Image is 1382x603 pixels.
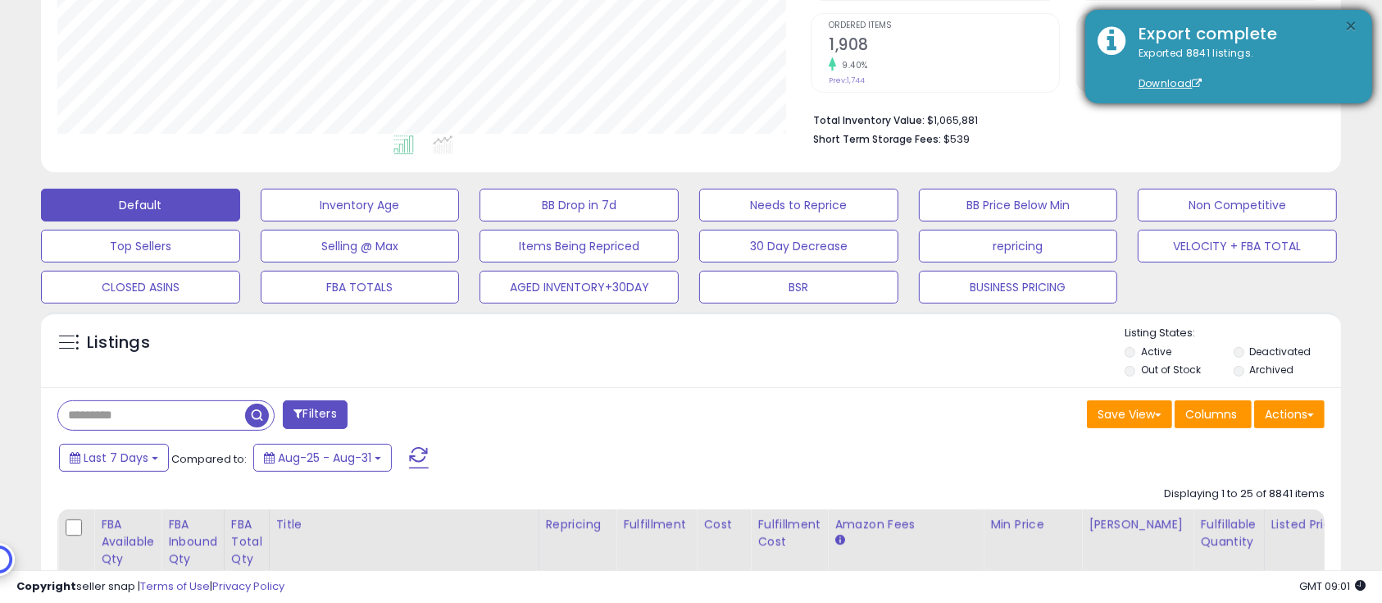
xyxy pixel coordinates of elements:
div: FBA inbound Qty [168,516,217,568]
div: Repricing [546,516,610,533]
small: 9.40% [836,59,868,71]
button: BB Drop in 7d [480,189,679,222]
button: BUSINESS PRICING [919,271,1118,304]
button: Last 7 Days [59,444,169,472]
button: Selling @ Max [261,230,460,263]
label: Out of Stock [1141,363,1201,377]
button: VELOCITY + FBA TOTAL [1138,230,1337,263]
a: Privacy Policy [212,578,284,594]
span: Aug-25 - Aug-31 [278,450,371,466]
button: FBA TOTALS [261,271,460,304]
div: Export complete [1126,22,1360,46]
div: seller snap | | [16,579,284,595]
h5: Listings [87,331,150,354]
div: Exported 8841 listings. [1126,46,1360,92]
button: Non Competitive [1138,189,1337,222]
div: Title [276,516,532,533]
button: Aug-25 - Aug-31 [253,444,392,472]
div: FBA Total Qty [231,516,262,568]
div: Fulfillment Cost [757,516,821,550]
span: 2025-09-8 09:01 GMT [1299,578,1366,594]
div: [PERSON_NAME] [1089,516,1186,533]
h2: 1,908 [829,35,1058,57]
button: repricing [919,230,1118,263]
button: BB Price Below Min [919,189,1118,222]
span: Columns [1185,406,1237,423]
button: × [1345,16,1358,37]
button: CLOSED ASINS [41,271,240,304]
strong: Copyright [16,578,76,594]
label: Archived [1249,363,1293,377]
button: Filters [283,400,347,429]
button: Default [41,189,240,222]
small: Prev: 1,744 [829,75,865,85]
span: Compared to: [171,451,247,467]
div: Cost [703,516,743,533]
div: FBA Available Qty [101,516,154,568]
button: Inventory Age [261,189,460,222]
span: Last 7 Days [84,450,148,466]
button: Needs to Reprice [699,189,898,222]
b: Short Term Storage Fees: [813,132,941,146]
small: Amazon Fees. [834,533,844,548]
div: Amazon Fees [834,516,976,533]
label: Active [1141,345,1171,359]
button: AGED INVENTORY+30DAY [480,271,679,304]
a: Download [1139,76,1202,90]
button: Actions [1254,400,1325,428]
button: Top Sellers [41,230,240,263]
button: Items Being Repriced [480,230,679,263]
div: Fulfillable Quantity [1200,516,1257,550]
button: Columns [1175,400,1252,428]
button: Save View [1087,400,1172,428]
button: BSR [699,271,898,304]
button: 30 Day Decrease [699,230,898,263]
a: Terms of Use [140,578,210,594]
div: Displaying 1 to 25 of 8841 items [1164,487,1325,502]
li: $1,065,881 [813,109,1312,129]
p: Listing States: [1125,326,1340,341]
span: $539 [943,131,970,147]
div: Fulfillment [623,516,689,533]
b: Total Inventory Value: [813,113,925,127]
span: Ordered Items [829,21,1058,30]
div: Min Price [990,516,1075,533]
label: Deactivated [1249,345,1311,359]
